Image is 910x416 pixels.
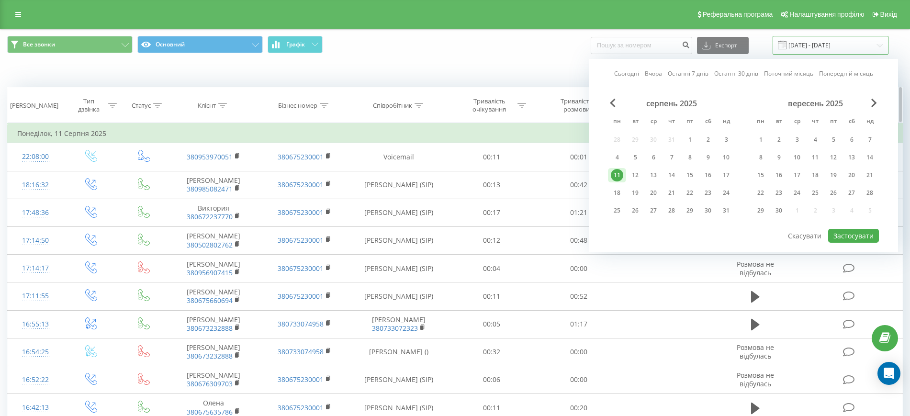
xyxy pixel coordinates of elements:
[647,187,660,199] div: 20
[448,310,536,338] td: 00:05
[614,69,639,78] a: Сьогодні
[754,169,767,181] div: 15
[535,226,623,254] td: 00:48
[278,264,324,273] a: 380675230001
[827,187,840,199] div: 26
[737,343,774,360] span: Розмова не відбулась
[754,187,767,199] div: 22
[629,204,641,217] div: 26
[861,133,879,147] div: нд 7 вер 2025 р.
[278,403,324,412] a: 380675230001
[809,151,821,164] div: 11
[448,143,536,171] td: 00:11
[717,168,735,182] div: нд 17 серп 2025 р.
[610,115,624,129] abbr: понеділок
[17,147,54,166] div: 22:08:00
[187,324,233,333] a: 380673232888
[448,282,536,310] td: 00:11
[610,99,616,107] span: Previous Month
[753,115,768,129] abbr: понеділок
[824,186,843,200] div: пт 26 вер 2025 р.
[187,268,233,277] a: 380956907415
[702,187,714,199] div: 23
[770,203,788,218] div: вт 30 вер 2025 р.
[861,186,879,200] div: нд 28 вер 2025 р.
[608,186,626,200] div: пн 18 серп 2025 р.
[699,203,717,218] div: сб 30 серп 2025 р.
[806,150,824,165] div: чт 11 вер 2025 р.
[644,150,663,165] div: ср 6 серп 2025 р.
[863,115,877,129] abbr: неділя
[752,203,770,218] div: пн 29 вер 2025 р.
[72,97,106,113] div: Тип дзвінка
[278,236,324,245] a: 380675230001
[535,171,623,199] td: 00:42
[681,168,699,182] div: пт 15 серп 2025 р.
[788,133,806,147] div: ср 3 вер 2025 р.
[809,187,821,199] div: 25
[720,204,732,217] div: 31
[187,379,233,388] a: 380676309703
[864,134,876,146] div: 7
[535,366,623,394] td: 00:00
[448,338,536,366] td: 00:32
[350,171,448,199] td: [PERSON_NAME] (SIP)
[754,134,767,146] div: 1
[681,133,699,147] div: пт 1 серп 2025 р.
[824,150,843,165] div: пт 12 вер 2025 р.
[608,168,626,182] div: пн 11 серп 2025 р.
[702,169,714,181] div: 16
[626,203,644,218] div: вт 26 серп 2025 р.
[773,151,785,164] div: 9
[843,133,861,147] div: сб 6 вер 2025 р.
[187,351,233,360] a: 380673232888
[791,169,803,181] div: 17
[168,226,259,254] td: [PERSON_NAME]
[628,115,642,129] abbr: вівторок
[845,187,858,199] div: 27
[720,169,732,181] div: 17
[871,99,877,107] span: Next Month
[699,133,717,147] div: сб 2 серп 2025 р.
[278,180,324,189] a: 380675230001
[17,203,54,222] div: 17:48:36
[843,150,861,165] div: сб 13 вер 2025 р.
[864,169,876,181] div: 21
[699,168,717,182] div: сб 16 серп 2025 р.
[772,115,786,129] abbr: вівторок
[168,310,259,338] td: [PERSON_NAME]
[788,186,806,200] div: ср 24 вер 2025 р.
[754,151,767,164] div: 8
[665,151,678,164] div: 7
[714,69,758,78] a: Останні 30 днів
[350,143,448,171] td: Voicemail
[535,338,623,366] td: 00:00
[644,203,663,218] div: ср 27 серп 2025 р.
[697,37,749,54] button: Експорт
[770,150,788,165] div: вт 9 вер 2025 р.
[17,315,54,334] div: 16:55:13
[591,37,692,54] input: Пошук за номером
[611,187,623,199] div: 18
[278,375,324,384] a: 380675230001
[23,41,55,48] span: Все звонки
[278,347,324,356] a: 380733074958
[535,143,623,171] td: 00:01
[720,134,732,146] div: 3
[187,184,233,193] a: 380985082471
[168,255,259,282] td: [PERSON_NAME]
[664,115,679,129] abbr: четвер
[703,11,773,18] span: Реферальна програма
[278,319,324,328] a: 380733074958
[864,151,876,164] div: 14
[791,151,803,164] div: 10
[350,199,448,226] td: [PERSON_NAME] (SIP)
[877,362,900,385] div: Open Intercom Messenger
[187,152,233,161] a: 380953970051
[770,186,788,200] div: вт 23 вер 2025 р.
[448,366,536,394] td: 00:06
[629,187,641,199] div: 19
[681,203,699,218] div: пт 29 серп 2025 р.
[168,282,259,310] td: [PERSON_NAME]
[646,115,661,129] abbr: середа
